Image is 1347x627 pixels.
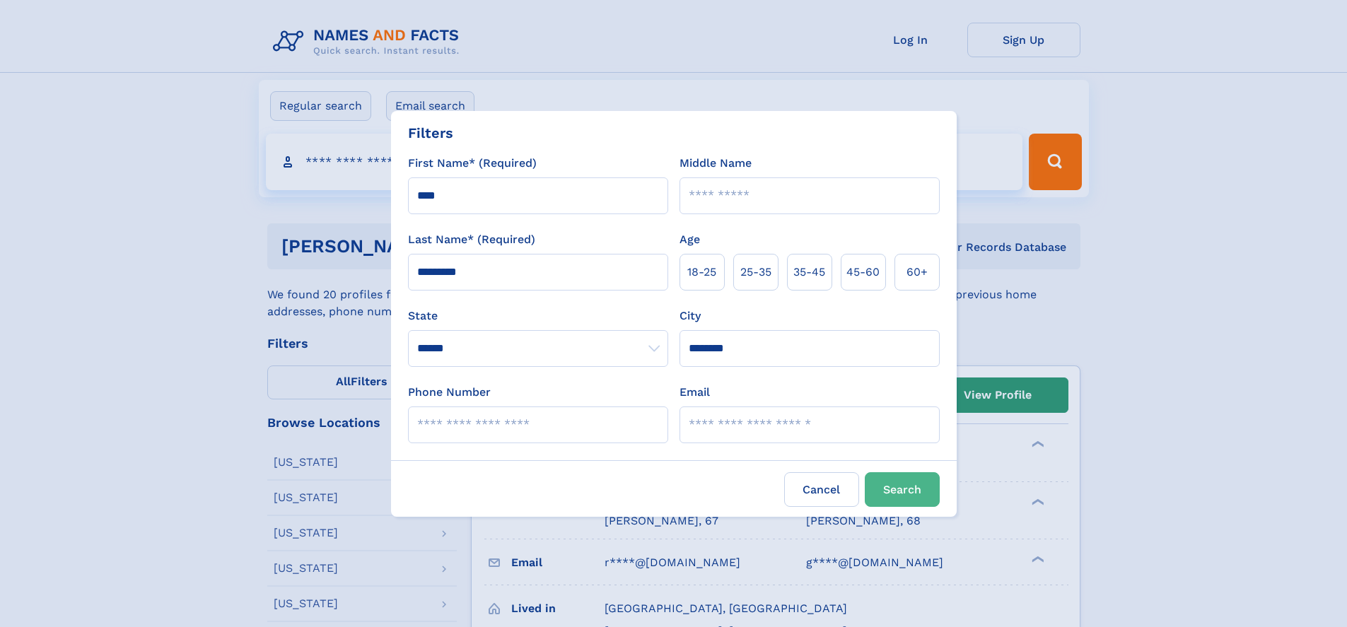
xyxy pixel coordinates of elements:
[846,264,880,281] span: 45‑60
[793,264,825,281] span: 35‑45
[687,264,716,281] span: 18‑25
[865,472,940,507] button: Search
[740,264,771,281] span: 25‑35
[680,155,752,172] label: Middle Name
[680,231,700,248] label: Age
[408,307,668,324] label: State
[784,472,859,507] label: Cancel
[408,231,535,248] label: Last Name* (Required)
[906,264,928,281] span: 60+
[408,122,453,143] div: Filters
[680,384,710,401] label: Email
[408,155,537,172] label: First Name* (Required)
[680,307,701,324] label: City
[408,384,491,401] label: Phone Number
